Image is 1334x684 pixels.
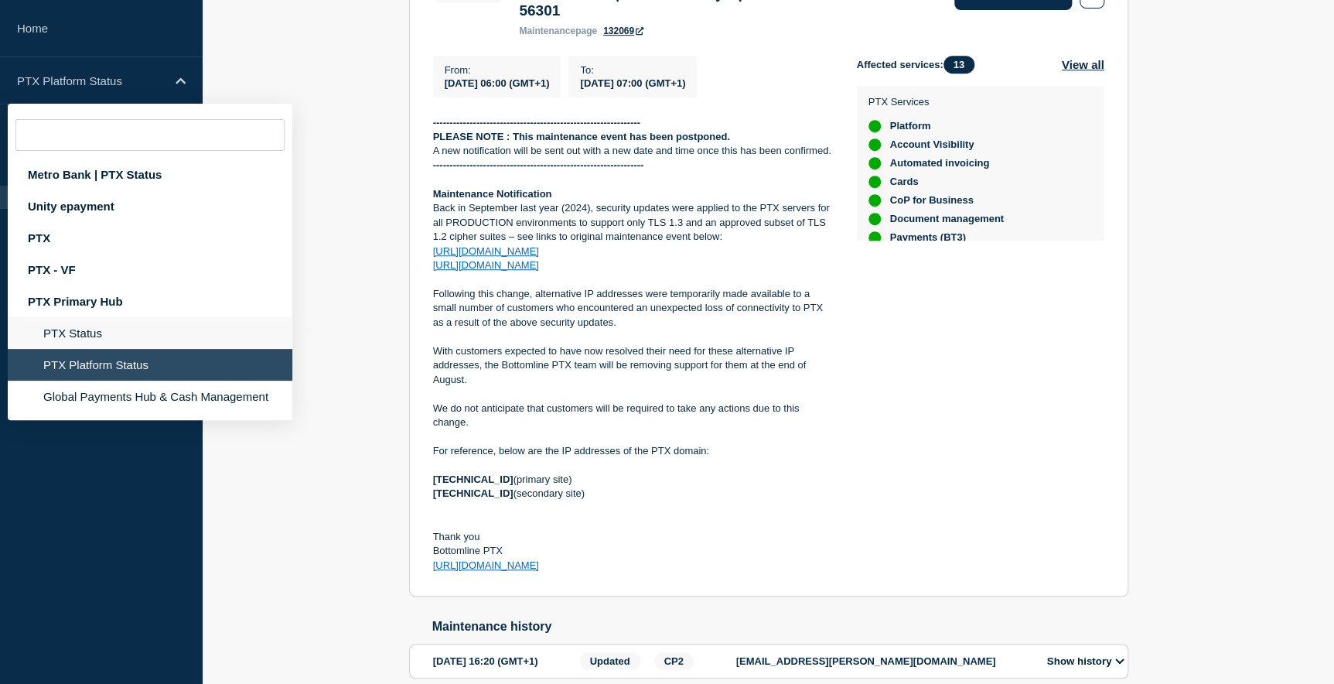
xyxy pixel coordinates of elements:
span: maintenance [519,26,575,36]
strong: PLEASE NOTE : This maintenance event has been postponed. [433,131,730,142]
p: (primary site) [433,473,832,487]
a: [URL][DOMAIN_NAME] [433,559,539,571]
p: PTX Platform Status [17,74,165,87]
span: Automated invoicing [890,157,990,169]
p: Bottomline PTX [433,544,832,558]
div: up [868,231,881,244]
div: Metro Bank | PTX Status [8,159,292,190]
div: up [868,139,881,151]
span: Payments (BT3) [890,231,966,244]
span: Affected services: [857,56,982,74]
div: up [868,194,881,207]
strong: [TECHNICAL_ID] [433,487,513,499]
p: PTX Services [868,96,1004,108]
p: To : [580,64,685,76]
span: 13 [943,56,974,74]
strong: --------------------------------------------------------------- [433,159,644,171]
span: Platform [890,120,931,132]
p: From : [445,64,550,76]
strong: Maintenance Notification [433,188,552,200]
a: [URL][DOMAIN_NAME] [433,245,539,257]
span: [DATE] 06:00 (GMT+1) [445,77,550,89]
span: CoP for Business [890,194,974,207]
p: For reference, below are the IP addresses of the PTX domain: [433,444,832,458]
h2: Maintenance history [432,620,1128,634]
p: Following this change, alternative IP addresses were temporarily made available to a small number... [433,287,832,330]
p: Thank you [433,530,832,544]
strong: -------------------------------------------------------------- [433,117,640,128]
button: Show history [1042,655,1129,668]
a: [URL][DOMAIN_NAME] [433,259,539,271]
p: With customers expected to have now resolved their need for these alternative IP addresses, the B... [433,344,832,387]
div: up [868,176,881,188]
span: Cards [890,176,919,188]
div: up [868,213,881,225]
p: A new notification will be sent out with a new date and time once this has been confirmed. [433,144,832,158]
li: Global Payments Hub & Cash Management [8,381,292,412]
span: Document management [890,213,1004,225]
span: CP2 [654,652,694,670]
button: View all [1062,56,1104,74]
div: Unity epayment [8,190,292,222]
div: PTX [8,222,292,254]
div: up [868,157,881,169]
span: Account Visibility [890,139,974,151]
span: [DATE] 07:00 (GMT+1) [580,77,685,89]
p: (secondary site) [433,487,832,501]
a: 132069 [603,26,643,36]
li: PTX Platform Status [8,349,292,381]
p: [EMAIL_ADDRESS][PERSON_NAME][DOMAIN_NAME] [736,655,1030,667]
span: Updated [580,652,640,670]
p: Back in September last year (2024), security updates were applied to the PTX servers for all PROD... [433,201,832,244]
div: up [868,120,881,132]
strong: [TECHNICAL_ID] [433,474,513,485]
div: [DATE] 16:20 (GMT+1) [433,652,575,670]
p: We do not anticipate that customers will be required to take any actions due to this change. [433,402,832,430]
li: PTX Status [8,317,292,349]
p: page [519,26,597,36]
div: PTX Primary Hub [8,286,292,317]
div: PTX - VF [8,254,292,286]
